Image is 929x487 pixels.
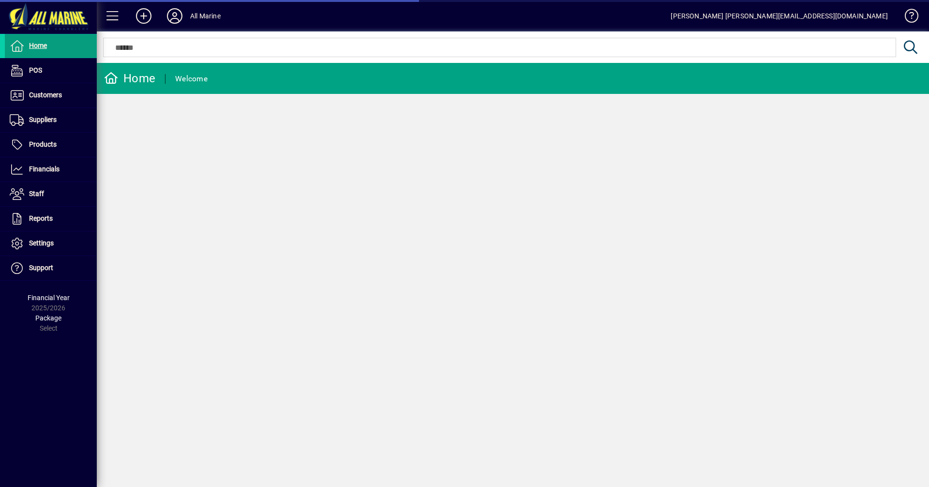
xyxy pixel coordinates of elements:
[5,59,97,83] a: POS
[29,165,60,173] span: Financials
[29,239,54,247] span: Settings
[29,264,53,272] span: Support
[5,83,97,107] a: Customers
[175,71,208,87] div: Welcome
[29,42,47,49] span: Home
[28,294,70,302] span: Financial Year
[5,231,97,256] a: Settings
[671,8,888,24] div: [PERSON_NAME] [PERSON_NAME][EMAIL_ADDRESS][DOMAIN_NAME]
[29,140,57,148] span: Products
[5,108,97,132] a: Suppliers
[29,190,44,198] span: Staff
[898,2,917,33] a: Knowledge Base
[29,116,57,123] span: Suppliers
[5,133,97,157] a: Products
[5,256,97,280] a: Support
[128,7,159,25] button: Add
[159,7,190,25] button: Profile
[190,8,221,24] div: All Marine
[29,214,53,222] span: Reports
[5,157,97,182] a: Financials
[104,71,155,86] div: Home
[5,182,97,206] a: Staff
[5,207,97,231] a: Reports
[35,314,61,322] span: Package
[29,66,42,74] span: POS
[29,91,62,99] span: Customers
